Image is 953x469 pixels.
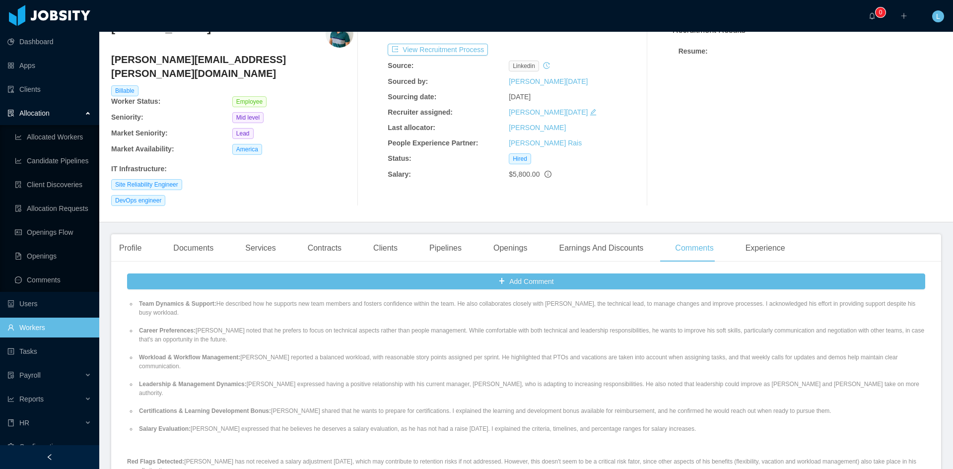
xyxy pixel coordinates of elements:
[300,234,349,262] div: Contracts
[15,199,91,218] a: icon: file-doneAllocation Requests
[139,354,240,361] strong: Workload & Workflow Management:
[7,396,14,402] i: icon: line-chart
[326,20,353,48] img: a48f0003-ebfc-4ba0-a00f-a177750baa23_6654a9ea3a448-400w.png
[232,128,254,139] span: Lead
[421,234,470,262] div: Pipelines
[127,273,925,289] button: icon: plusAdd Comment
[876,7,885,17] sup: 0
[509,61,539,71] span: linkedin
[137,326,925,344] li: [PERSON_NAME] noted that he prefers to focus on technical aspects rather than people management. ...
[111,179,182,190] span: Site Reliability Engineer
[509,124,566,132] a: [PERSON_NAME]
[237,234,283,262] div: Services
[388,77,428,85] b: Sourced by:
[165,234,221,262] div: Documents
[111,85,138,96] span: Billable
[111,234,149,262] div: Profile
[7,56,91,75] a: icon: appstoreApps
[509,153,531,164] span: Hired
[7,294,91,314] a: icon: robotUsers
[388,108,453,116] b: Recruiter assigned:
[509,93,531,101] span: [DATE]
[139,327,196,334] strong: Career Preferences:
[388,62,413,69] b: Source:
[7,341,91,361] a: icon: profileTasks
[111,165,167,173] b: IT Infrastructure :
[388,93,436,101] b: Sourcing date:
[139,381,247,388] strong: Leadership & Management Dynamics:
[15,127,91,147] a: icon: line-chartAllocated Workers
[232,112,264,123] span: Mid level
[545,171,551,178] span: info-circle
[509,77,588,85] a: [PERSON_NAME][DATE]
[19,371,41,379] span: Payroll
[7,443,14,450] i: icon: setting
[137,299,925,317] li: He described how he supports new team members and fosters confidence within the team. He also col...
[111,113,143,121] b: Seniority:
[139,407,271,414] strong: Certifications & Learning Development Bonus:
[137,353,925,371] li: [PERSON_NAME] reported a balanced workload, with reasonable story points assigned per sprint. He ...
[388,46,488,54] a: icon: exportView Recruitment Process
[232,96,267,107] span: Employee
[667,234,721,262] div: Comments
[137,424,925,433] li: [PERSON_NAME] expressed that he believes he deserves a salary evaluation, as he has not had a rai...
[15,151,91,171] a: icon: line-chartCandidate Pipelines
[19,443,61,451] span: Configuration
[19,109,50,117] span: Allocation
[388,139,478,147] b: People Experience Partner:
[7,79,91,99] a: icon: auditClients
[19,395,44,403] span: Reports
[485,234,536,262] div: Openings
[15,270,91,290] a: icon: messageComments
[551,234,651,262] div: Earnings And Discounts
[232,144,262,155] span: America
[139,425,191,432] strong: Salary Evaluation:
[127,458,184,465] strong: Red Flags Detected:
[111,145,174,153] b: Market Availability:
[15,222,91,242] a: icon: idcardOpenings Flow
[509,170,540,178] span: $5,800.00
[365,234,406,262] div: Clients
[590,109,597,116] i: icon: edit
[509,139,582,147] a: [PERSON_NAME] Rais
[7,318,91,337] a: icon: userWorkers
[543,62,550,69] i: icon: history
[111,53,353,80] h4: [PERSON_NAME][EMAIL_ADDRESS][PERSON_NAME][DOMAIN_NAME]
[900,12,907,19] i: icon: plus
[137,406,925,415] li: [PERSON_NAME] shared that he wants to prepare for certifications. I explained the learning and de...
[509,108,588,116] a: [PERSON_NAME][DATE]
[388,170,411,178] b: Salary:
[869,12,876,19] i: icon: bell
[388,44,488,56] button: icon: exportView Recruitment Process
[19,419,29,427] span: HR
[111,97,160,105] b: Worker Status:
[7,419,14,426] i: icon: book
[679,47,708,55] strong: Resume :
[15,246,91,266] a: icon: file-textOpenings
[111,195,165,206] span: DevOps engineer
[936,10,940,22] span: L
[388,154,411,162] b: Status:
[15,175,91,195] a: icon: file-searchClient Discoveries
[137,380,925,398] li: [PERSON_NAME] expressed having a positive relationship with his current manager, [PERSON_NAME], w...
[7,110,14,117] i: icon: solution
[7,372,14,379] i: icon: file-protect
[7,32,91,52] a: icon: pie-chartDashboard
[738,234,793,262] div: Experience
[111,129,168,137] b: Market Seniority:
[139,300,216,307] strong: Team Dynamics & Support:
[388,124,435,132] b: Last allocator:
